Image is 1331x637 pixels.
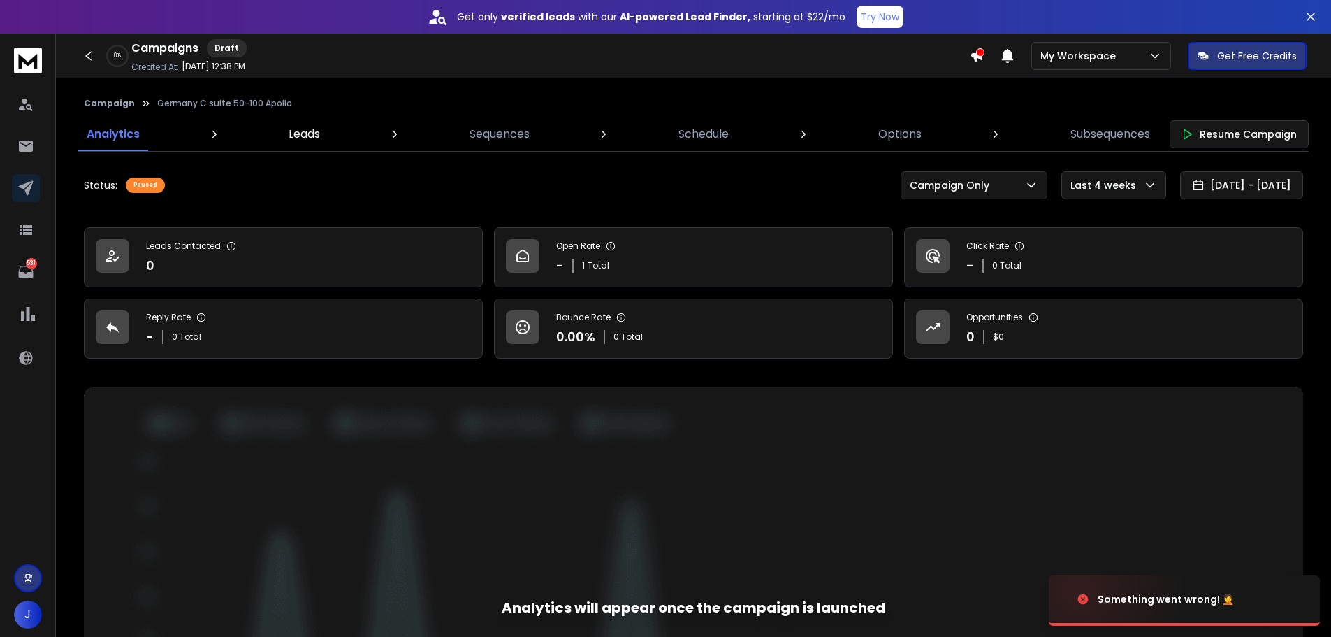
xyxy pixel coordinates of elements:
[146,312,191,323] p: Reply Rate
[114,52,121,60] p: 0 %
[84,98,135,109] button: Campaign
[494,227,893,287] a: Open Rate-1Total
[966,327,975,347] p: 0
[84,299,483,359] a: Reply Rate-0 Total
[582,260,585,271] span: 1
[556,327,595,347] p: 0.00 %
[870,117,930,151] a: Options
[1070,178,1142,192] p: Last 4 weeks
[146,327,154,347] p: -
[457,10,845,24] p: Get only with our starting at $22/mo
[670,117,737,151] a: Schedule
[172,331,201,343] p: 0 Total
[966,312,1023,323] p: Opportunities
[14,601,42,629] button: J
[1098,592,1234,606] div: Something went wrong! 🤦
[910,178,995,192] p: Campaign Only
[26,258,37,269] p: 531
[966,241,1009,252] p: Click Rate
[131,62,179,73] p: Created At:
[1180,171,1303,199] button: [DATE] - [DATE]
[904,299,1303,359] a: Opportunities0$0
[1188,42,1307,70] button: Get Free Credits
[289,126,320,143] p: Leads
[613,331,643,343] p: 0 Total
[12,258,40,286] a: 531
[78,117,148,151] a: Analytics
[182,61,245,72] p: [DATE] 12:38 PM
[157,98,292,109] p: Germany C suite 50-100 Apollo
[502,598,885,617] div: Analytics will appear once the campaign is launched
[966,256,974,275] p: -
[878,126,922,143] p: Options
[992,260,1021,271] p: 0 Total
[84,178,117,192] p: Status:
[126,178,165,193] div: Paused
[14,48,42,73] img: logo
[556,256,564,275] p: -
[461,117,538,151] a: Sequences
[1062,117,1158,151] a: Subsequences
[588,260,609,271] span: Total
[1040,49,1121,63] p: My Workspace
[861,10,899,24] p: Try Now
[556,241,600,252] p: Open Rate
[494,299,893,359] a: Bounce Rate0.00%0 Total
[280,117,328,151] a: Leads
[904,227,1303,287] a: Click Rate-0 Total
[470,126,530,143] p: Sequences
[131,40,198,57] h1: Campaigns
[556,312,611,323] p: Bounce Rate
[1170,120,1309,148] button: Resume Campaign
[207,39,247,57] div: Draft
[1217,49,1297,63] p: Get Free Credits
[678,126,729,143] p: Schedule
[1070,126,1150,143] p: Subsequences
[84,227,483,287] a: Leads Contacted0
[501,10,575,24] strong: verified leads
[1049,561,1188,637] img: image
[87,126,140,143] p: Analytics
[620,10,750,24] strong: AI-powered Lead Finder,
[146,241,221,252] p: Leads Contacted
[993,331,1004,343] p: $ 0
[146,256,154,275] p: 0
[857,6,903,28] button: Try Now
